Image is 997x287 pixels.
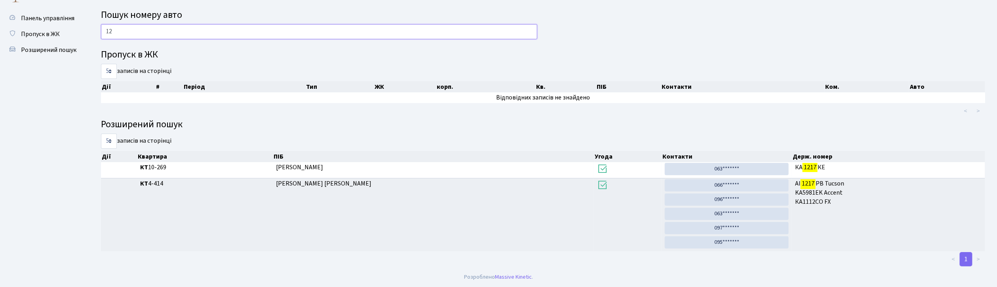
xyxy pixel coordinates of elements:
b: КТ [140,179,148,188]
th: Дії [101,81,155,92]
th: Авто [909,81,993,92]
th: ПІБ [596,81,661,92]
a: Massive Kinetic [495,273,532,281]
th: # [155,81,183,92]
label: записів на сторінці [101,64,171,79]
span: 4-414 [140,179,270,188]
span: Пошук номеру авто [101,8,182,22]
label: записів на сторінці [101,134,171,149]
b: КТ [140,163,148,172]
th: Угода [594,151,662,162]
mark: 1217 [801,178,816,189]
a: Розширений пошук [4,42,83,58]
th: Дії [101,151,137,162]
th: Кв. [535,81,596,92]
h4: Пропуск в ЖК [101,49,985,61]
div: Розроблено . [464,273,533,281]
th: корп. [436,81,535,92]
th: Ком. [825,81,909,92]
span: [PERSON_NAME] [PERSON_NAME] [276,179,371,188]
span: Розширений пошук [21,46,76,54]
th: Квартира [137,151,273,162]
th: ЖК [374,81,436,92]
a: Панель управління [4,10,83,26]
span: [PERSON_NAME] [276,163,323,172]
input: Пошук [101,24,537,39]
select: записів на сторінці [101,134,117,149]
span: КА КЕ [795,163,982,172]
span: 10-269 [140,163,270,172]
span: АІ РВ Tucson KA5981EK Accent КА1112СО FX [795,179,982,207]
th: ПІБ [273,151,594,162]
th: Контакти [662,151,792,162]
mark: 1217 [803,162,818,173]
th: Тип [305,81,374,92]
select: записів на сторінці [101,64,117,79]
th: Контакти [661,81,825,92]
h4: Розширений пошук [101,119,985,130]
td: Відповідних записів не знайдено [101,92,985,103]
span: Пропуск в ЖК [21,30,60,38]
th: Період [183,81,305,92]
th: Держ. номер [792,151,986,162]
a: 1 [960,252,972,266]
a: Пропуск в ЖК [4,26,83,42]
span: Панель управління [21,14,74,23]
